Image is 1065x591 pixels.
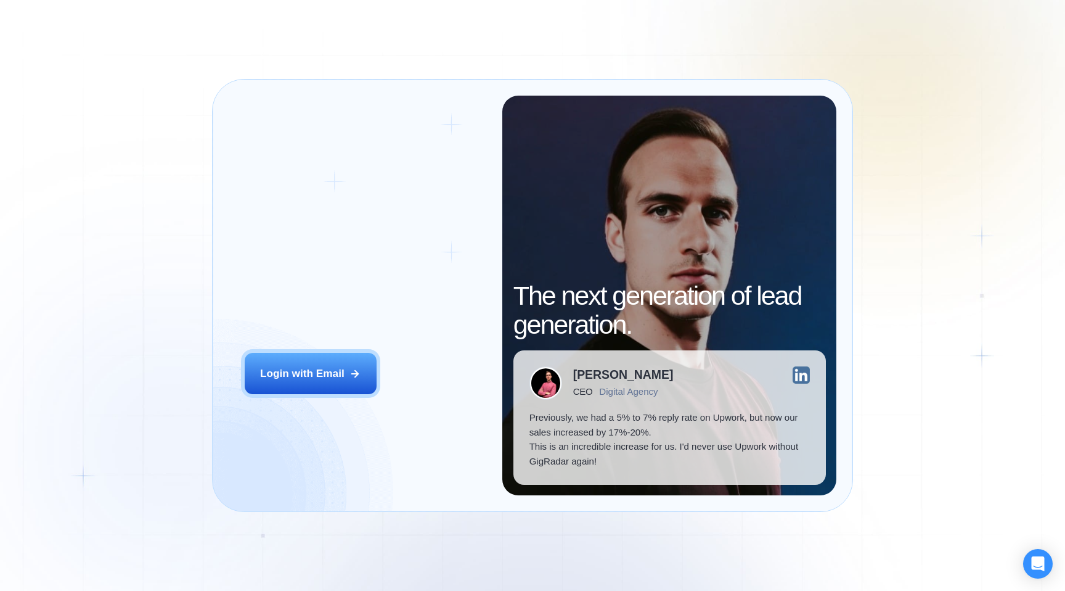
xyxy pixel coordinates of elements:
div: [PERSON_NAME] [573,369,674,381]
div: Login with Email [260,366,345,381]
h2: The next generation of lead generation. [513,281,826,340]
div: Open Intercom Messenger [1023,549,1053,579]
div: Digital Agency [599,386,658,397]
p: Previously, we had a 5% to 7% reply rate on Upwork, but now our sales increased by 17%-20%. This ... [529,410,810,469]
button: Login with Email [245,353,377,394]
div: CEO [573,386,593,397]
